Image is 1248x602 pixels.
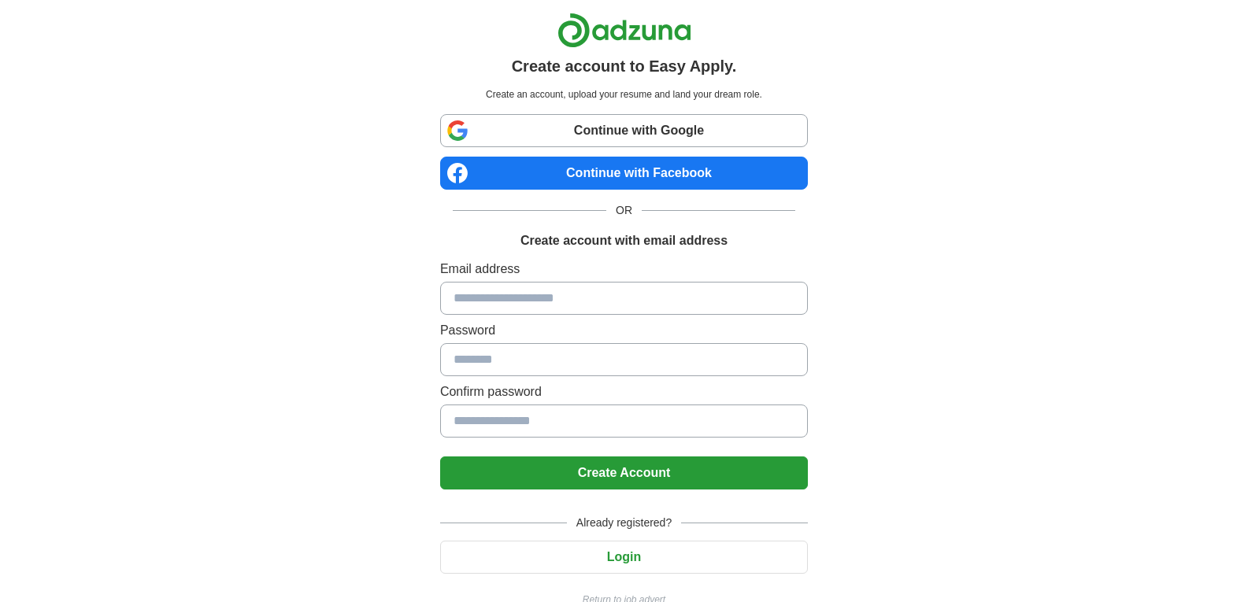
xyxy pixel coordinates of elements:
[440,321,808,340] label: Password
[443,87,805,102] p: Create an account, upload your resume and land your dream role.
[440,114,808,147] a: Continue with Google
[440,382,808,401] label: Confirm password
[440,157,808,190] a: Continue with Facebook
[440,456,808,489] button: Create Account
[440,541,808,574] button: Login
[557,13,691,48] img: Adzuna logo
[440,260,808,279] label: Email address
[606,202,642,219] span: OR
[512,54,737,78] h1: Create account to Easy Apply.
[567,515,681,531] span: Already registered?
[520,231,728,250] h1: Create account with email address
[440,550,808,563] a: Login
